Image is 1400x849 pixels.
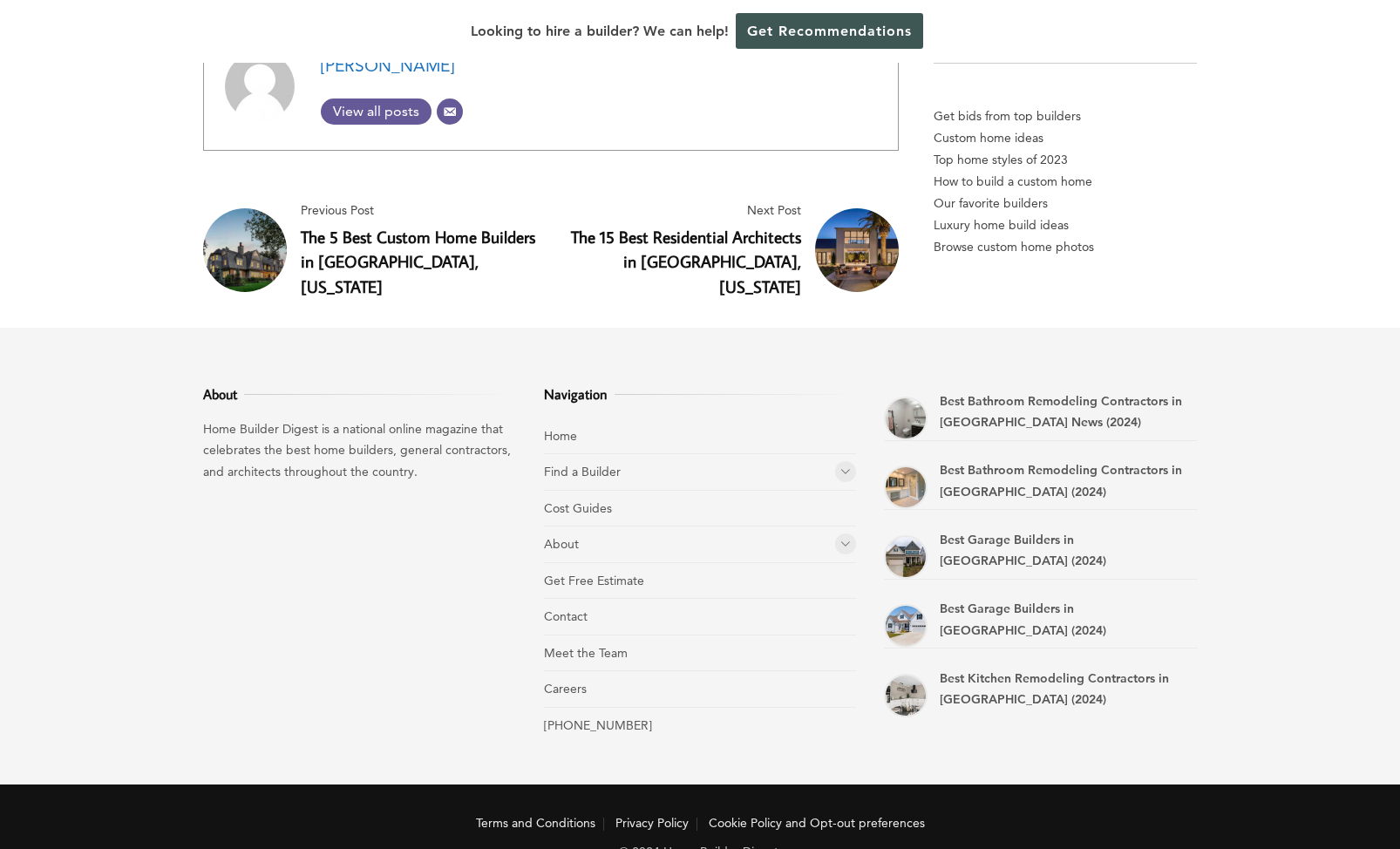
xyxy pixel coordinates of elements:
[934,214,1197,236] a: Luxury home build ideas
[544,428,577,444] a: Home
[301,226,535,298] a: The 5 Best Custom Home Builders in [GEOGRAPHIC_DATA], [US_STATE]
[544,717,652,733] a: [PHONE_NUMBER]
[940,670,1169,708] a: Best Kitchen Remodeling Contractors in [GEOGRAPHIC_DATA] (2024)
[736,13,923,49] a: Get Recommendations
[615,815,689,831] a: Privacy Policy
[544,681,587,696] a: Careers
[544,573,644,588] a: Get Free Estimate
[476,815,595,831] a: Terms and Conditions
[709,815,925,831] a: Cookie Policy and Opt-out preferences
[940,532,1106,569] a: Best Garage Builders in [GEOGRAPHIC_DATA] (2024)
[934,105,1197,127] p: Get bids from top builders
[203,384,516,404] h3: About
[544,500,612,516] a: Cost Guides
[934,127,1197,149] a: Custom home ideas
[544,608,588,624] a: Contact
[884,465,928,509] a: Best Bathroom Remodeling Contractors in Norfolk (2024)
[934,171,1197,193] a: How to build a custom home
[558,200,801,221] span: Next Post
[934,236,1197,258] a: Browse custom home photos
[884,397,928,440] a: Best Bathroom Remodeling Contractors in Newport News (2024)
[884,535,928,579] a: Best Garage Builders in Suffolk (2024)
[940,462,1182,499] a: Best Bathroom Remodeling Contractors in [GEOGRAPHIC_DATA] (2024)
[203,418,516,483] p: Home Builder Digest is a national online magazine that celebrates the best home builders, general...
[437,98,463,125] a: Email
[934,193,1197,214] a: Our favorite builders
[544,536,579,552] a: About
[544,645,628,661] a: Meet the Team
[321,103,432,119] span: View all posts
[940,601,1106,638] a: Best Garage Builders in [GEOGRAPHIC_DATA] (2024)
[321,98,432,125] a: View all posts
[301,200,544,221] span: Previous Post
[940,393,1182,431] a: Best Bathroom Remodeling Contractors in [GEOGRAPHIC_DATA] News (2024)
[544,384,857,404] h3: Navigation
[884,604,928,648] a: Best Garage Builders in Chesapeake (2024)
[225,51,295,121] img: Adam Scharf
[571,226,801,298] a: The 15 Best Residential Architects in [GEOGRAPHIC_DATA], [US_STATE]
[321,56,454,76] a: [PERSON_NAME]
[544,464,621,479] a: Find a Builder
[1065,723,1379,828] iframe: Drift Widget Chat Controller
[934,149,1197,171] a: Top home styles of 2023
[884,674,928,717] a: Best Kitchen Remodeling Contractors in Smithfield (2024)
